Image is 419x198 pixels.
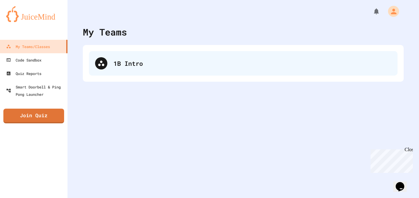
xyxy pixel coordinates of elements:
[382,4,401,18] div: My Account
[6,6,61,22] img: logo-orange.svg
[89,51,398,76] div: 1B Intro
[113,59,391,68] div: 1B Intro
[2,2,42,39] div: Chat with us now!Close
[3,109,64,123] a: Join Quiz
[368,147,413,173] iframe: chat widget
[6,83,65,98] div: Smart Doorbell & Ping Pong Launcher
[6,70,41,77] div: Quiz Reports
[393,174,413,192] iframe: chat widget
[6,43,50,50] div: My Teams/Classes
[361,6,382,17] div: My Notifications
[83,25,127,39] div: My Teams
[6,56,41,64] div: Code Sandbox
